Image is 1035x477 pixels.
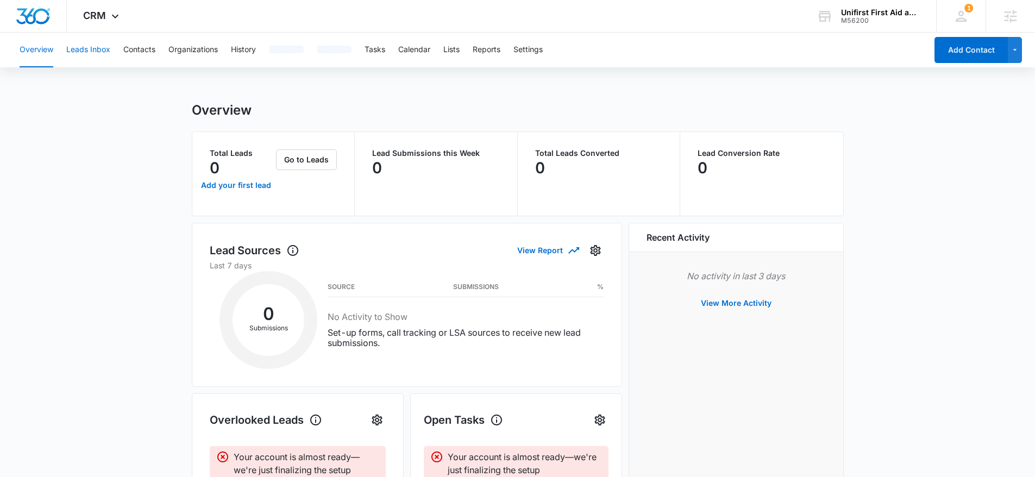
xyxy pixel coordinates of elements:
h3: % [597,284,604,290]
div: account name [841,8,920,17]
h3: No Activity to Show [328,310,604,323]
button: Add Contact [934,37,1008,63]
button: View More Activity [690,290,782,316]
button: History [231,33,256,67]
button: Settings [587,242,604,259]
p: 0 [698,159,707,177]
p: Total Leads Converted [535,149,663,157]
button: Overview [20,33,53,67]
button: Settings [591,411,609,429]
button: View Report [517,241,578,260]
p: 0 [210,159,219,177]
a: Add your first lead [199,172,274,198]
h3: Submissions [453,284,499,290]
h1: Lead Sources [210,242,299,259]
p: Lead Submissions this Week [372,149,500,157]
p: Your account is almost ready—we're just finalizing the setup [234,450,379,476]
button: Lists [443,33,460,67]
div: notifications count [964,4,973,12]
p: Lead Conversion Rate [698,149,826,157]
button: Reports [473,33,500,67]
p: Submissions [233,323,304,333]
a: Go to Leads [276,155,337,164]
span: CRM [83,10,106,21]
button: Settings [513,33,543,67]
p: No activity in last 3 days [647,269,826,283]
button: Tasks [365,33,385,67]
p: Total Leads [210,149,274,157]
p: Last 7 days [210,260,604,271]
button: Leads Inbox [66,33,110,67]
p: Set-up forms, call tracking or LSA sources to receive new lead submissions. [328,328,604,348]
div: account id [841,17,920,24]
h2: 0 [233,307,304,321]
h1: Overlooked Leads [210,412,322,428]
button: Go to Leads [276,149,337,170]
button: Contacts [123,33,155,67]
p: 0 [535,159,545,177]
h1: Open Tasks [424,412,503,428]
span: 1 [964,4,973,12]
h3: Source [328,284,355,290]
p: 0 [372,159,382,177]
button: Settings [368,411,386,429]
button: Calendar [398,33,430,67]
h1: Overview [192,102,252,118]
button: Organizations [168,33,218,67]
h6: Recent Activity [647,231,710,244]
p: Your account is almost ready—we're just finalizing the setup [448,450,602,476]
